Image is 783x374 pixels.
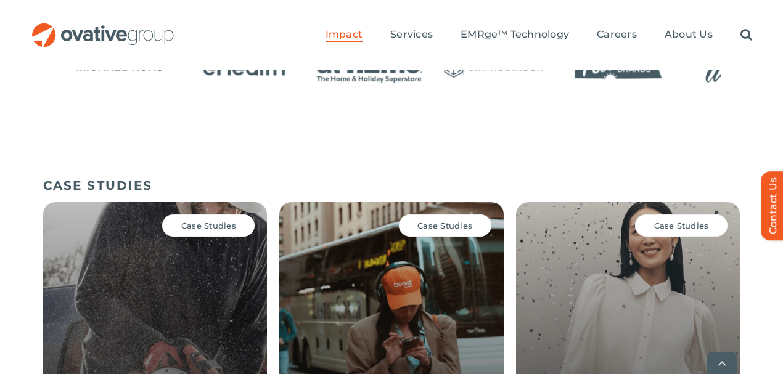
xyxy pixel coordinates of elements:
[461,28,569,41] span: EMRge™ Technology
[43,178,740,193] h5: CASE STUDIES
[326,28,363,42] a: Impact
[597,28,637,41] span: Careers
[740,28,752,42] a: Search
[597,28,637,42] a: Careers
[326,28,363,41] span: Impact
[390,28,433,42] a: Services
[665,28,713,42] a: About Us
[326,15,752,55] nav: Menu
[665,28,713,41] span: About Us
[390,28,433,41] span: Services
[31,22,175,33] a: OG_Full_horizontal_RGB
[461,28,569,42] a: EMRge™ Technology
